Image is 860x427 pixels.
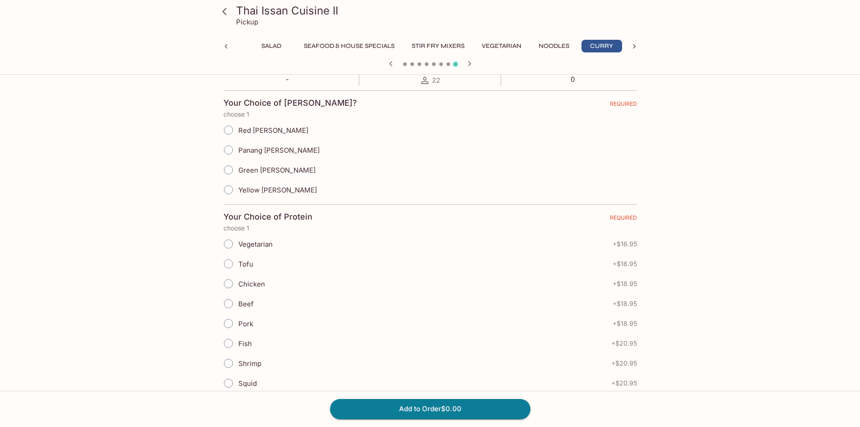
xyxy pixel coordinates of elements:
button: Noodles [534,40,574,52]
span: Fish [238,339,252,348]
span: + $18.95 [613,320,637,327]
span: Green [PERSON_NAME] [238,166,316,174]
span: Squid [238,379,257,388]
span: Panang [PERSON_NAME] [238,146,320,155]
span: 22 [432,76,440,84]
button: Add to Order$0.00 [330,399,530,419]
p: choose 1 [223,225,637,232]
span: REQUIRED [610,214,637,225]
span: Beef [238,300,254,308]
h3: Thai Issan Cuisine II [236,4,640,18]
span: + $20.95 [611,360,637,367]
span: REQUIRED [610,100,637,111]
button: Salad [251,40,292,52]
h4: Your Choice of [PERSON_NAME]? [223,98,357,108]
button: Vegetarian [477,40,526,52]
span: + $20.95 [611,340,637,347]
p: choose 1 [223,111,637,118]
p: 0 [561,75,585,84]
span: Tofu [238,260,253,268]
span: + $16.95 [613,240,637,248]
span: Yellow [PERSON_NAME] [238,186,317,194]
span: + $16.95 [613,260,637,267]
span: Pork [238,319,253,328]
p: Pickup [236,18,258,26]
span: + $18.95 [613,280,637,287]
span: + $18.95 [613,300,637,307]
h4: Your Choice of Protein [223,212,312,222]
button: Seafood & House Specials [299,40,400,52]
span: + $20.95 [611,380,637,387]
button: Curry [581,40,622,52]
p: - [276,75,299,84]
span: Vegetarian [238,240,273,249]
span: Chicken [238,280,265,288]
span: Shrimp [238,359,261,368]
button: Stir Fry Mixers [407,40,470,52]
span: Red [PERSON_NAME] [238,126,308,135]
